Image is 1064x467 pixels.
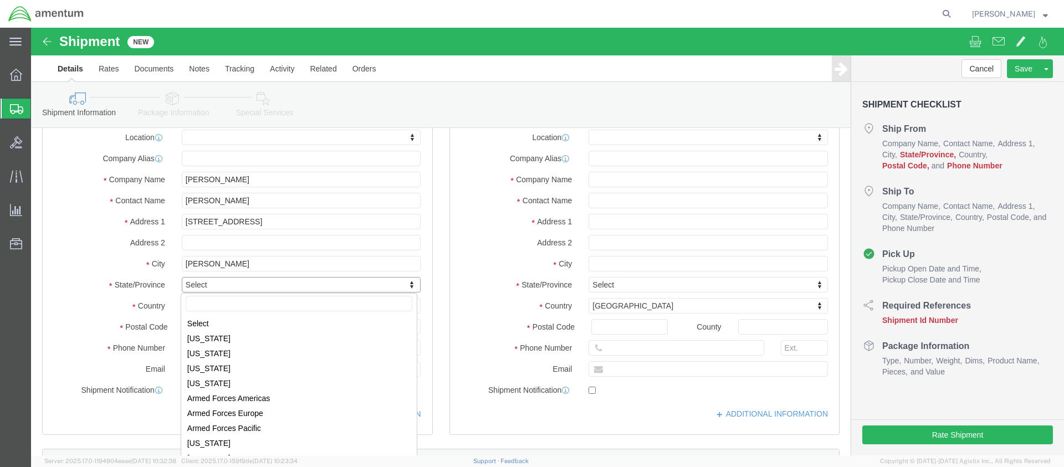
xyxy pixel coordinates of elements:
[8,6,84,22] img: logo
[131,458,176,464] span: [DATE] 10:32:38
[181,458,298,464] span: Client: 2025.17.0-159f9de
[31,28,1064,455] iframe: FS Legacy Container
[972,8,1035,20] span: James Spear
[971,7,1048,20] button: [PERSON_NAME]
[44,458,176,464] span: Server: 2025.17.0-1194904eeae
[880,456,1051,466] span: Copyright © [DATE]-[DATE] Agistix Inc., All Rights Reserved
[500,458,529,464] a: Feedback
[253,458,298,464] span: [DATE] 10:23:34
[473,458,501,464] a: Support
